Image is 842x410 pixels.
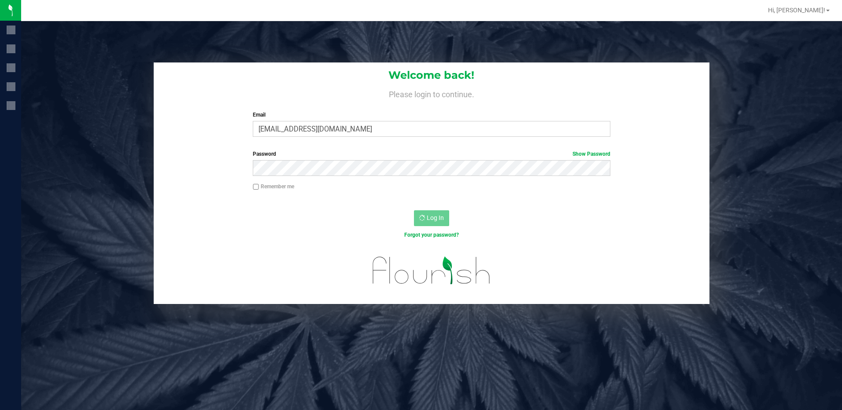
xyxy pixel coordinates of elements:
[362,248,501,293] img: flourish_logo.svg
[253,183,294,190] label: Remember me
[253,151,276,157] span: Password
[154,88,710,99] h4: Please login to continue.
[768,7,825,14] span: Hi, [PERSON_NAME]!
[414,210,449,226] button: Log In
[404,232,459,238] a: Forgot your password?
[427,214,444,221] span: Log In
[572,151,610,157] a: Show Password
[154,70,710,81] h1: Welcome back!
[253,111,610,119] label: Email
[253,184,259,190] input: Remember me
